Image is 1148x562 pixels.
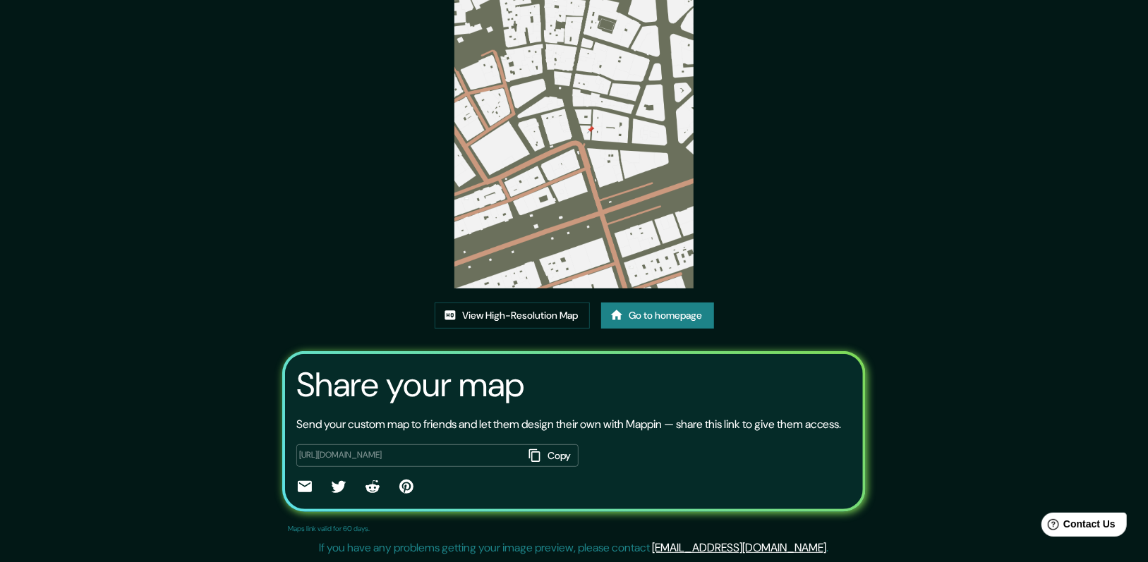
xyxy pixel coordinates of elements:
h3: Share your map [296,365,524,405]
p: Maps link valid for 60 days. [288,523,370,534]
iframe: Help widget launcher [1022,507,1132,546]
p: Send your custom map to friends and let them design their own with Mappin — share this link to gi... [296,416,842,433]
p: If you have any problems getting your image preview, please contact . [320,539,829,556]
a: View High-Resolution Map [435,303,590,329]
a: Go to homepage [601,303,714,329]
button: Copy [524,444,579,468]
a: [EMAIL_ADDRESS][DOMAIN_NAME] [653,540,827,555]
